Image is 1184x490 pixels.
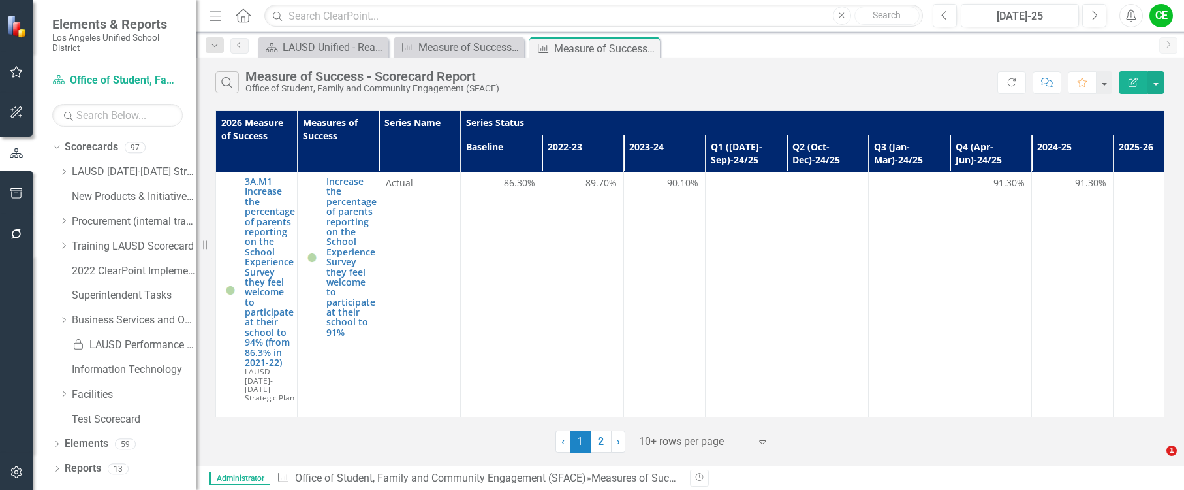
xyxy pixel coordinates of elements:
[72,313,196,328] a: Business Services and Operations
[72,387,196,402] a: Facilities
[283,39,385,56] div: LAUSD Unified - Ready for the World
[245,176,295,367] a: 3A.M1 Increase the percentage of parents reporting on the School Experience Survey they feel welc...
[72,412,196,427] a: Test Scorecard
[504,176,535,189] span: 86.30%
[72,363,196,378] a: Information Technology
[52,16,183,32] span: Elements & Reports
[115,438,136,449] div: 59
[386,176,454,189] span: Actual
[379,172,461,441] td: Double-Click to Edit
[326,176,377,337] a: Increase the percentage of parents reporting on the School Experience Survey they feel welcome to...
[223,282,238,297] img: Showing Improvemet
[245,69,499,84] div: Measure of Success - Scorecard Report
[1140,446,1171,477] iframe: Intercom live chat
[65,140,118,155] a: Scorecards
[461,172,542,441] td: Double-Click to Edit
[624,172,706,441] td: Double-Click to Edit
[961,4,1079,27] button: [DATE]-25
[1032,172,1114,441] td: Double-Click to Edit
[1075,176,1106,189] span: 91.30%
[245,366,294,402] span: LAUSD [DATE]-[DATE] Strategic Plan
[52,73,183,88] a: Office of Student, Family and Community Engagement (SFACE)
[869,172,950,441] td: Double-Click to Edit
[570,431,591,453] span: 1
[1166,446,1177,456] span: 1
[72,165,196,180] a: LAUSD [DATE]-[DATE] Strategic Plan
[108,463,129,474] div: 13
[72,239,196,254] a: Training LAUSD Scorecard
[591,431,612,453] a: 2
[72,288,196,303] a: Superintendent Tasks
[542,172,624,441] td: Double-Click to Edit
[72,338,196,353] a: LAUSD Performance Meter
[950,172,1032,441] td: Double-Click to Edit
[65,461,101,476] a: Reports
[873,10,901,20] span: Search
[965,8,1074,24] div: [DATE]-25
[72,189,196,204] a: New Products & Initiatives 2024-25
[264,5,923,27] input: Search ClearPoint...
[72,214,196,229] a: Procurement (internal tracking for CPO, CBO only)
[397,39,521,56] a: Measure of Success - Scorecard Report
[261,39,385,56] a: LAUSD Unified - Ready for the World
[7,15,29,38] img: ClearPoint Strategy
[554,41,657,57] div: Measure of Success - Scorecard Report
[418,39,521,56] div: Measure of Success - Scorecard Report
[304,249,320,265] img: Showing Improvemet
[72,264,196,279] a: 2022 ClearPoint Implementation
[245,84,499,93] div: Office of Student, Family and Community Engagement (SFACE)
[706,172,787,441] td: Double-Click to Edit
[591,472,690,484] a: Measures of Success
[1149,4,1173,27] button: CE
[125,142,146,153] div: 97
[209,472,270,485] span: Administrator
[561,435,565,448] span: ‹
[65,436,108,451] a: Elements
[993,176,1025,189] span: 91.30%
[277,471,680,486] div: » »
[585,176,617,189] span: 89.70%
[52,32,183,54] small: Los Angeles Unified School District
[216,172,298,441] td: Double-Click to Edit Right Click for Context Menu
[298,172,379,468] td: Double-Click to Edit Right Click for Context Menu
[295,472,586,484] a: Office of Student, Family and Community Engagement (SFACE)
[854,7,920,25] button: Search
[52,104,183,127] input: Search Below...
[617,435,620,448] span: ›
[667,176,698,189] span: 90.10%
[787,172,869,441] td: Double-Click to Edit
